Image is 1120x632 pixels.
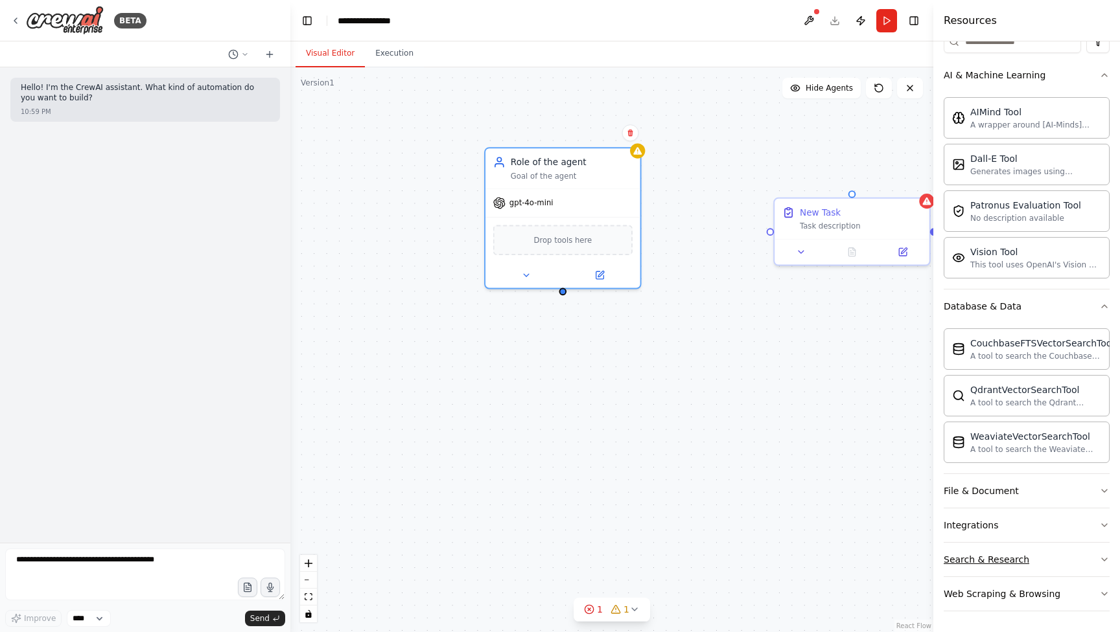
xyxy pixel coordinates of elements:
button: File & Document [944,474,1110,508]
button: zoom in [300,555,317,572]
div: QdrantVectorSearchTool [970,383,1101,396]
button: Send [245,611,285,626]
div: Vision Tool [970,245,1101,258]
button: Open in side panel [881,245,924,260]
div: Version 1 [301,78,334,88]
button: Start a new chat [259,47,280,62]
div: Generates images using OpenAI's Dall-E model. [970,166,1101,177]
button: Hide left sidebar [298,12,316,30]
button: zoom out [300,572,317,589]
span: Improve [24,613,56,624]
span: 1 [597,603,603,616]
div: A tool to search the Weaviate database for relevant information on internal documents. [970,444,1101,455]
button: Delete node [622,124,639,141]
button: Database & Data [944,289,1110,323]
img: Logo [26,6,104,35]
button: Web Scraping & Browsing [944,577,1110,611]
div: A tool to search the Couchbase database for relevant information on internal documents. [970,351,1114,361]
img: AIMindTool [952,111,965,124]
div: No description available [970,213,1081,223]
button: 11 [574,598,650,622]
img: DallETool [952,158,965,171]
div: File & Document [944,484,1019,497]
div: Role of the agent [511,156,633,168]
div: Database & Data [944,323,1110,473]
img: VisionTool [952,251,965,264]
div: React Flow controls [300,555,317,622]
p: Hello! I'm the CrewAI assistant. What kind of automation do you want to build? [21,83,270,103]
button: Hide Agents [782,78,861,98]
button: Visual Editor [296,40,365,67]
nav: breadcrumb [338,14,404,27]
button: fit view [300,589,317,605]
div: WeaviateVectorSearchTool [970,430,1101,443]
div: New TaskTask description [773,198,930,266]
div: Web Scraping & Browsing [944,587,1060,600]
button: Switch to previous chat [223,47,254,62]
div: AI & Machine Learning [944,92,1110,289]
button: Hide right sidebar [905,12,923,30]
button: toggle interactivity [300,605,317,622]
button: Execution [365,40,424,67]
span: 1 [624,603,629,616]
img: QdrantVectorSearchTool [952,389,965,402]
span: Send [250,613,270,624]
div: AI & Machine Learning [944,69,1045,82]
div: This tool uses OpenAI's Vision API to describe the contents of an image. [970,260,1101,270]
div: BETA [114,13,146,28]
button: Click to speak your automation idea [261,578,280,597]
button: Integrations [944,508,1110,542]
span: Drop tools here [533,234,592,246]
img: PatronusEvalTool [952,205,965,218]
button: Upload files [238,578,257,597]
div: Goal of the agent [511,171,633,181]
div: Task description [800,221,922,232]
span: Hide Agents [806,83,853,93]
div: Database & Data [944,300,1021,313]
button: No output available [825,245,878,260]
h4: Resources [944,13,997,28]
div: Role of the agentGoal of the agentgpt-4o-miniDrop tools here [484,147,641,289]
div: CouchbaseFTSVectorSearchTool [970,337,1114,350]
span: gpt-4o-mini [509,198,554,209]
div: Tools [944,25,1110,622]
div: Integrations [944,519,998,532]
button: Improve [5,610,62,627]
button: Search & Research [944,543,1110,576]
div: Patronus Evaluation Tool [970,199,1081,212]
button: AI & Machine Learning [944,58,1110,92]
div: A tool to search the Qdrant database for relevant information on internal documents. [970,398,1101,408]
img: WeaviateVectorSearchTool [952,436,965,449]
img: CouchbaseFTSVectorSearchTool [952,343,965,356]
div: A wrapper around [AI-Minds]([URL][DOMAIN_NAME]). Useful for when you need answers to questions fr... [970,120,1101,130]
div: Search & Research [944,553,1029,566]
div: Dall-E Tool [970,152,1101,165]
div: 10:59 PM [21,107,51,117]
a: React Flow attribution [896,622,931,629]
button: Open in side panel [564,267,635,282]
div: New Task [800,206,841,218]
div: AIMind Tool [970,106,1101,119]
